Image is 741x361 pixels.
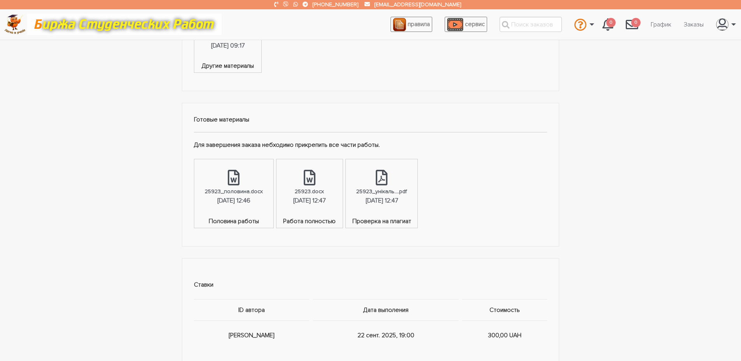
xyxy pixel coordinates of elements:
span: Другие материалы [194,61,261,72]
a: сервис [445,17,487,32]
span: Половина работы [194,217,273,228]
div: [DATE] 09:17 [211,41,245,51]
a: Заказы [678,17,710,32]
img: motto-12e01f5a76059d5f6a28199ef077b1f78e012cfde436ab5cf1d4517935686d32.gif [27,14,222,35]
img: logo-c4363faeb99b52c628a42810ed6dfb4293a56d4e4775eb116515dfe7f33672af.png [4,14,26,34]
div: 25923_половина.docx [205,187,263,196]
a: График [644,17,678,32]
a: 25923_унікаль....pdf[DATE] 12:47 [346,159,417,217]
span: Проверка на плагиат [346,217,417,228]
div: [DATE] 12:46 [217,196,250,206]
td: [PERSON_NAME] [194,320,312,350]
span: правила [408,20,430,28]
img: agreement_icon-feca34a61ba7f3d1581b08bc946b2ec1ccb426f67415f344566775c155b7f62c.png [393,18,406,31]
th: Дата выполения [311,299,460,320]
div: 25923.docx [295,187,324,196]
a: 25923.docx[DATE] 12:47 [276,159,342,217]
td: 300,00 UAH [460,320,547,350]
span: Работа полностью [276,217,342,228]
div: 25923_унікаль....pdf [356,187,407,196]
a: 25923_половина.docx[DATE] 12:46 [194,159,273,217]
img: play_icon-49f7f135c9dc9a03216cfdbccbe1e3994649169d890fb554cedf0eac35a01ba8.png [447,18,463,31]
div: [DATE] 12:47 [366,196,398,206]
td: Ставки [194,270,547,299]
a: [PHONE_NUMBER] [313,1,358,8]
input: Поиск заказов [500,17,562,32]
strong: Готовые материалы [194,116,249,123]
p: Для завершения заказа небходимо прикрепить все части работы. [194,140,547,150]
a: 0 [596,14,620,35]
th: ID автора [194,299,312,320]
a: 0 [620,14,644,35]
th: Стоимость [460,299,547,320]
a: правила [391,17,432,32]
span: сервис [465,20,485,28]
a: [EMAIL_ADDRESS][DOMAIN_NAME] [375,1,461,8]
div: [DATE] 12:47 [293,196,326,206]
span: 0 [631,18,641,28]
span: 0 [606,18,616,28]
td: 22 сент. 2025, 19:00 [311,320,460,350]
